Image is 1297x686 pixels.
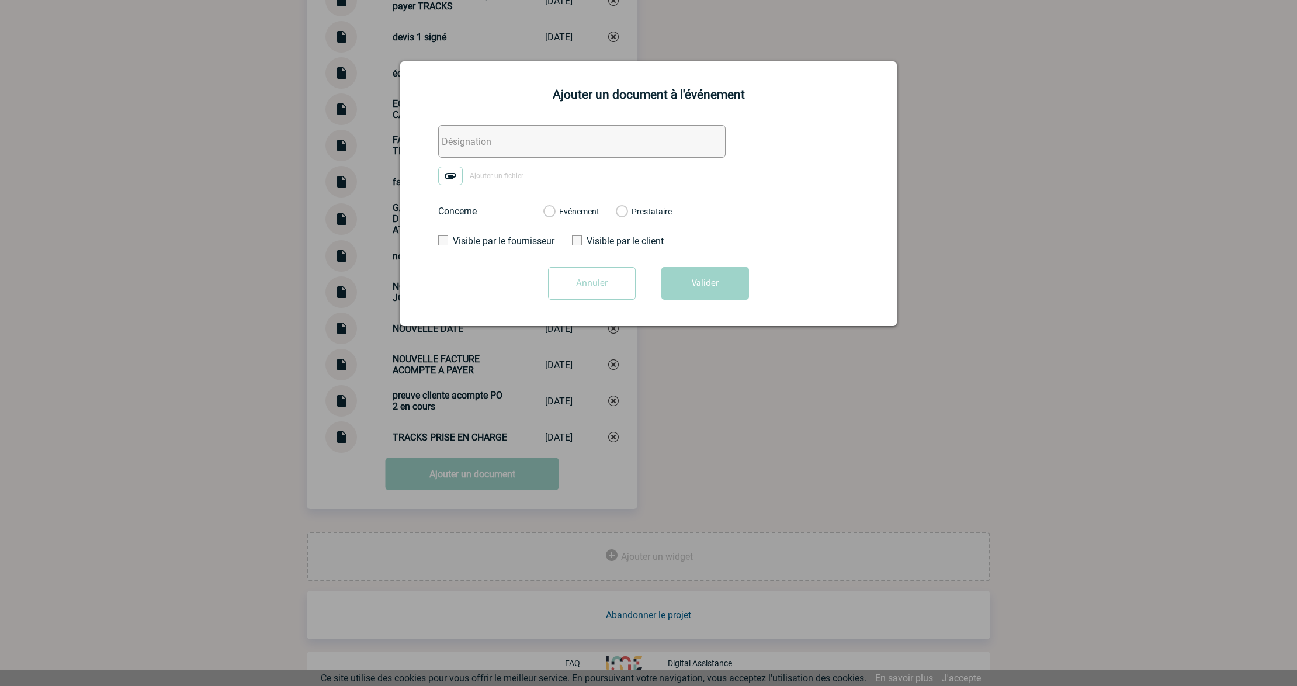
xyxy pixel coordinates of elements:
[661,267,749,300] button: Valider
[543,207,554,217] label: Evénement
[616,207,627,217] label: Prestataire
[438,125,726,158] input: Désignation
[470,172,523,180] span: Ajouter un fichier
[438,235,546,247] label: Visible par le fournisseur
[438,206,532,217] label: Concerne
[415,88,882,102] h2: Ajouter un document à l'événement
[548,267,636,300] input: Annuler
[572,235,680,247] label: Visible par le client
